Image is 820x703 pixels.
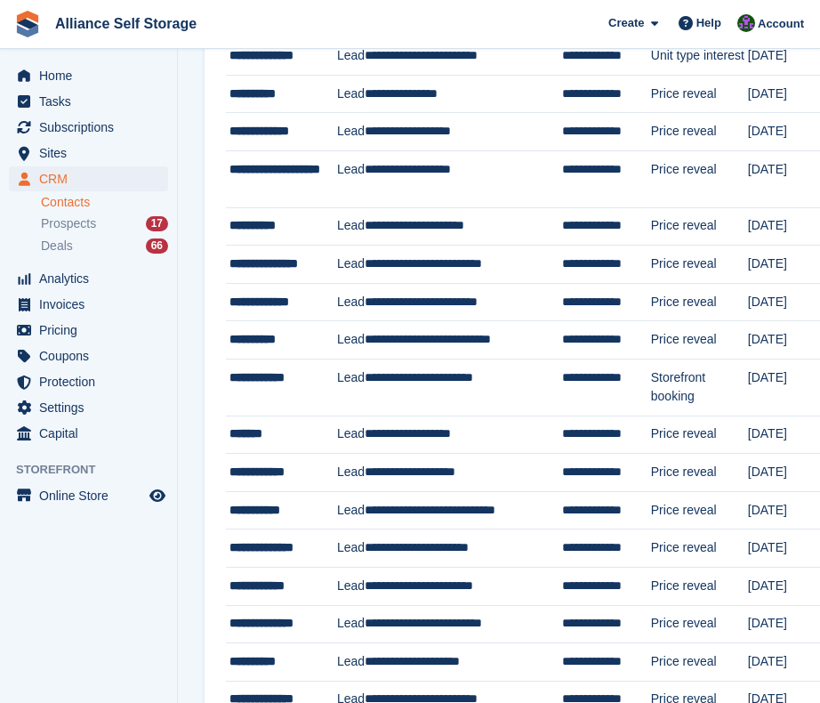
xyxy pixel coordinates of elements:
[337,321,365,360] td: Lead
[39,266,146,291] span: Analytics
[337,491,365,529] td: Lead
[41,215,96,232] span: Prospects
[748,454,811,492] td: [DATE]
[9,89,168,114] a: menu
[651,359,748,416] td: Storefront booking
[651,567,748,605] td: Price reveal
[748,359,811,416] td: [DATE]
[39,421,146,446] span: Capital
[9,166,168,191] a: menu
[9,318,168,343] a: menu
[748,113,811,151] td: [DATE]
[651,491,748,529] td: Price reveal
[39,89,146,114] span: Tasks
[9,141,168,166] a: menu
[9,395,168,420] a: menu
[748,150,811,207] td: [DATE]
[748,416,811,454] td: [DATE]
[39,141,146,166] span: Sites
[651,416,748,454] td: Price reveal
[337,605,365,643] td: Lead
[337,37,365,76] td: Lead
[337,113,365,151] td: Lead
[39,115,146,140] span: Subscriptions
[147,485,168,506] a: Preview store
[748,75,811,113] td: [DATE]
[608,14,644,32] span: Create
[337,283,365,321] td: Lead
[748,37,811,76] td: [DATE]
[651,246,748,284] td: Price reveal
[48,9,204,38] a: Alliance Self Storage
[737,14,755,32] img: Romilly Norton
[337,75,365,113] td: Lead
[651,605,748,643] td: Price reveal
[651,283,748,321] td: Price reveal
[748,321,811,360] td: [DATE]
[748,567,811,605] td: [DATE]
[337,454,365,492] td: Lead
[9,343,168,368] a: menu
[41,237,168,255] a: Deals 66
[651,643,748,682] td: Price reveal
[758,15,804,33] span: Account
[651,150,748,207] td: Price reveal
[41,194,168,211] a: Contacts
[337,567,365,605] td: Lead
[651,37,748,76] td: Unit type interest
[748,246,811,284] td: [DATE]
[39,369,146,394] span: Protection
[651,207,748,246] td: Price reveal
[146,216,168,231] div: 17
[41,214,168,233] a: Prospects 17
[337,150,365,207] td: Lead
[9,266,168,291] a: menu
[651,454,748,492] td: Price reveal
[337,529,365,568] td: Lead
[14,11,41,37] img: stora-icon-8386f47178a22dfd0bd8f6a31ec36ba5ce8667c1dd55bd0f319d3a0aa187defe.svg
[651,113,748,151] td: Price reveal
[748,491,811,529] td: [DATE]
[337,246,365,284] td: Lead
[748,283,811,321] td: [DATE]
[9,63,168,88] a: menu
[39,483,146,508] span: Online Store
[39,318,146,343] span: Pricing
[748,529,811,568] td: [DATE]
[39,395,146,420] span: Settings
[9,115,168,140] a: menu
[337,207,365,246] td: Lead
[337,643,365,682] td: Lead
[696,14,721,32] span: Help
[9,369,168,394] a: menu
[748,605,811,643] td: [DATE]
[39,343,146,368] span: Coupons
[337,359,365,416] td: Lead
[9,292,168,317] a: menu
[748,643,811,682] td: [DATE]
[39,63,146,88] span: Home
[9,421,168,446] a: menu
[651,75,748,113] td: Price reveal
[9,483,168,508] a: menu
[16,461,177,479] span: Storefront
[39,292,146,317] span: Invoices
[146,238,168,254] div: 66
[39,166,146,191] span: CRM
[651,529,748,568] td: Price reveal
[651,321,748,360] td: Price reveal
[748,207,811,246] td: [DATE]
[337,416,365,454] td: Lead
[41,238,73,255] span: Deals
